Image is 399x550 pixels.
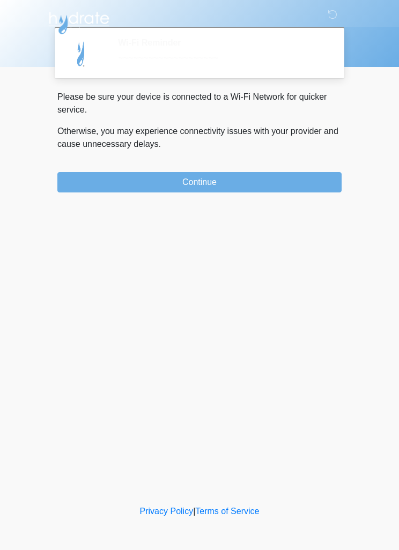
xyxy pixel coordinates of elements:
a: Terms of Service [195,507,259,516]
span: . [159,139,161,148]
img: Agent Avatar [65,38,98,70]
button: Continue [57,172,342,192]
div: ~~~~~~~~~~~~~~~~~~~~ [118,52,326,65]
a: | [193,507,195,516]
a: Privacy Policy [140,507,194,516]
img: Hydrate IV Bar - Chandler Logo [47,8,111,35]
p: Otherwise, you may experience connectivity issues with your provider and cause unnecessary delays [57,125,342,151]
p: Please be sure your device is connected to a Wi-Fi Network for quicker service. [57,91,342,116]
